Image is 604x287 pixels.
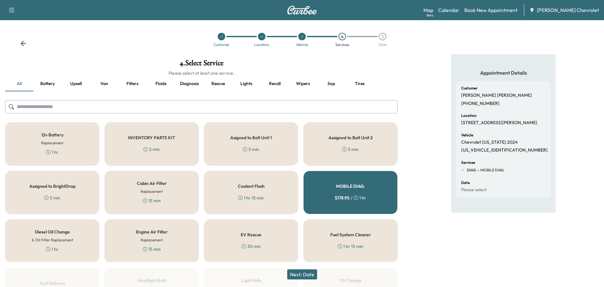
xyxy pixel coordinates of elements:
h6: Replacement [41,140,63,146]
span: DIAG [467,168,476,173]
h5: Coolant Flush [238,184,265,188]
h5: Assigned to Bolt Unit 2 [328,135,373,140]
h6: Vehicle [461,133,473,137]
div: 30 min [242,243,261,250]
button: Next: Date [287,269,317,279]
div: 1 hr 15 min [238,195,264,201]
button: Tires [345,76,374,91]
div: 1 hr 15 min [338,243,363,250]
p: Chevrolet [US_STATE] 2024 [461,140,517,145]
div: 4 [338,33,346,40]
button: Battery [33,76,62,91]
div: Services [335,43,349,47]
div: 5 min [342,146,359,152]
span: - [476,167,479,173]
h5: Engine Air Filter [136,230,168,234]
a: Calendar [438,6,459,14]
h6: Replacement [141,189,163,194]
p: [US_VEHICLE_IDENTIFICATION_NUMBER] [461,147,548,153]
button: Upsell [62,76,90,91]
button: Sop [317,76,345,91]
div: 15 min [143,198,161,204]
button: all [5,76,33,91]
div: 5 [379,33,386,40]
h6: Location [461,114,477,118]
p: Please select [461,187,487,193]
h5: Asigned to Bolt Unit 1 [230,135,272,140]
h5: Fuel System Cleaner [330,232,371,237]
span: MOBILE DIAG. [479,168,504,173]
h5: Diesel Oil Change [35,230,70,234]
h5: INVENTORY PARTS KIT [128,135,175,140]
h5: EV Rescue [241,232,261,237]
button: Recall [260,76,289,91]
h6: Replacement [141,237,163,243]
p: [PHONE_NUMBER] [461,101,500,106]
button: Filters [118,76,147,91]
h1: 4 . Select Service [5,59,398,70]
h6: & Oil Filter Replacement [32,237,73,243]
button: Wipers [289,76,317,91]
button: Diagnosis [175,76,204,91]
p: [STREET_ADDRESS][PERSON_NAME] [461,120,537,126]
div: 5 min [243,146,259,152]
span: $ 178.95 [335,195,350,201]
h6: Date [461,181,470,185]
div: 5 min [143,146,160,152]
button: Lights [232,76,260,91]
p: [PERSON_NAME] [PERSON_NAME] [461,93,532,98]
h6: Services [461,161,475,164]
div: 15 min [143,246,161,252]
div: basic tabs example [5,76,398,91]
span: [PERSON_NAME] Chevrolet [537,6,599,14]
h5: Cabin Air Filter [137,181,167,186]
div: Location [254,43,269,47]
button: Van [90,76,118,91]
button: Rescue [204,76,232,91]
a: MapBeta [423,6,433,14]
h5: Assigned to BrightDrop [29,184,75,188]
div: Vehicle [296,43,308,47]
img: Curbee Logo [287,6,317,14]
div: Back [20,40,26,47]
div: 5 min [44,195,60,201]
h5: Appointment Details [456,69,551,76]
button: Fluids [147,76,175,91]
div: 1 hr [46,246,59,252]
h5: MOBILE DIAG. [336,184,365,188]
div: / 1 hr [335,195,366,201]
h6: Customer [461,86,478,90]
a: Book New Appointment [464,6,517,14]
div: Customer [214,43,230,47]
div: Beta [427,13,433,18]
div: Date [378,43,387,47]
h5: 12v Battery [41,133,64,137]
div: 1 hr [46,149,59,155]
h6: Please select at least one service. [5,70,398,76]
